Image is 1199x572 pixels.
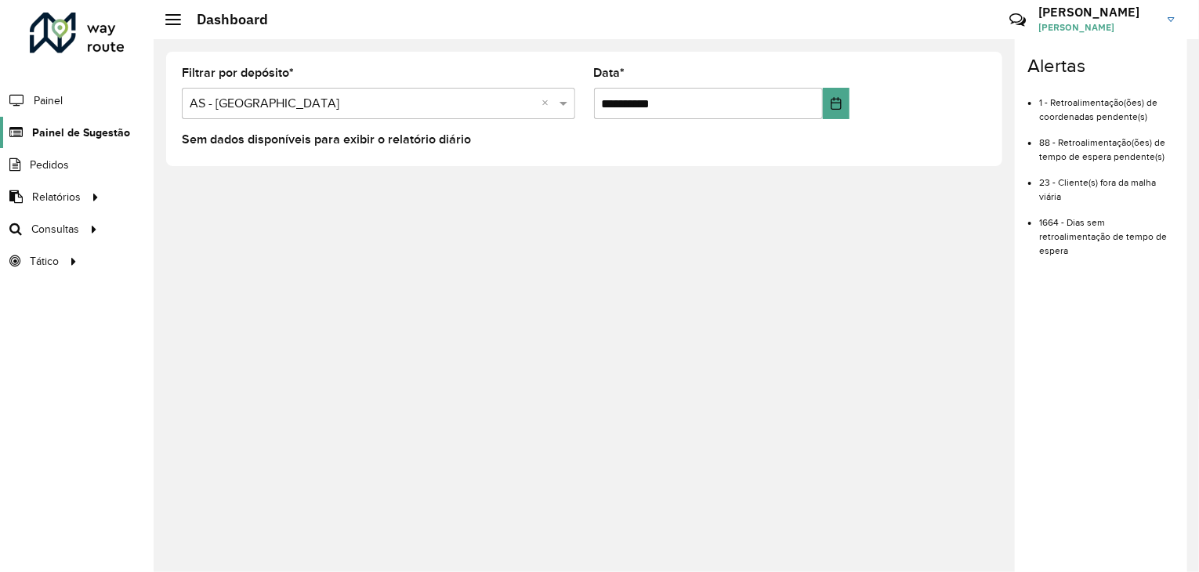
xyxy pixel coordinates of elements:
[1039,124,1175,164] li: 88 - Retroalimentação(ões) de tempo de espera pendente(s)
[1001,3,1034,37] a: Contato Rápido
[32,125,130,141] span: Painel de Sugestão
[1027,55,1175,78] h4: Alertas
[1038,5,1156,20] h3: [PERSON_NAME]
[34,92,63,109] span: Painel
[181,11,268,28] h2: Dashboard
[542,94,556,113] span: Clear all
[823,88,849,119] button: Choose Date
[1039,164,1175,204] li: 23 - Cliente(s) fora da malha viária
[30,253,59,270] span: Tático
[182,130,471,149] label: Sem dados disponíveis para exibir o relatório diário
[1039,84,1175,124] li: 1 - Retroalimentação(ões) de coordenadas pendente(s)
[32,189,81,205] span: Relatórios
[31,221,79,237] span: Consultas
[594,63,625,82] label: Data
[182,63,294,82] label: Filtrar por depósito
[30,157,69,173] span: Pedidos
[1038,20,1156,34] span: [PERSON_NAME]
[1039,204,1175,258] li: 1664 - Dias sem retroalimentação de tempo de espera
